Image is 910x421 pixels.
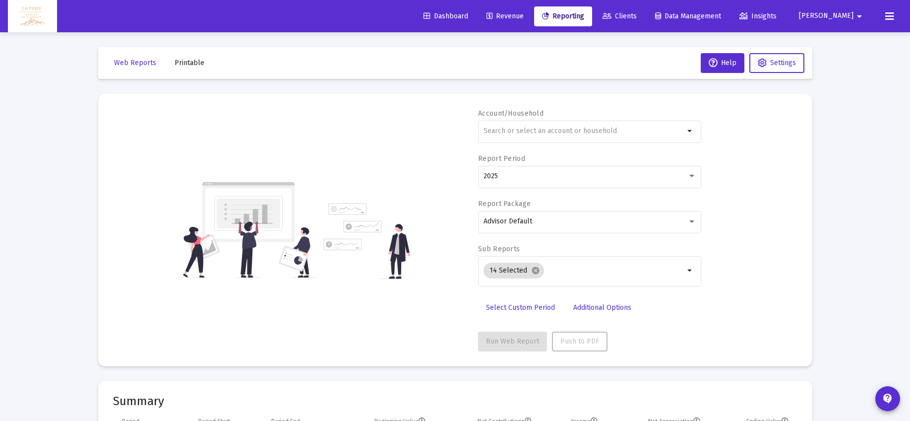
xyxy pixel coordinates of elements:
a: Dashboard [416,6,476,26]
img: reporting-alt [323,203,410,279]
label: Report Package [478,200,531,208]
mat-icon: contact_support [882,393,894,405]
span: Revenue [486,12,524,20]
img: reporting [181,181,317,279]
span: Data Management [655,12,721,20]
span: Select Custom Period [486,303,555,312]
mat-icon: arrow_drop_down [684,265,696,277]
mat-icon: arrow_drop_down [853,6,865,26]
button: [PERSON_NAME] [787,6,877,26]
span: Push to PDF [560,337,599,346]
span: Insights [739,12,777,20]
span: Run Web Report [486,337,539,346]
button: Web Reports [106,53,164,73]
mat-card-title: Summary [113,396,797,406]
label: Report Period [478,154,525,163]
button: Run Web Report [478,332,547,351]
a: Clients [595,6,645,26]
img: Dashboard [15,6,50,26]
span: Reporting [542,12,584,20]
label: Account/Household [478,109,544,118]
button: Printable [167,53,212,73]
a: Data Management [647,6,729,26]
button: Settings [749,53,804,73]
mat-icon: cancel [531,266,540,275]
span: Web Reports [114,59,156,67]
button: Help [701,53,744,73]
span: 2025 [484,172,498,180]
a: Revenue [479,6,532,26]
span: Settings [770,59,796,67]
a: Insights [731,6,785,26]
button: Push to PDF [552,332,607,351]
mat-chip: 14 Selected [484,263,544,279]
mat-icon: arrow_drop_down [684,125,696,137]
mat-chip-list: Selection [484,261,684,281]
span: Advisor Default [484,217,532,225]
span: Dashboard [424,12,468,20]
span: [PERSON_NAME] [799,12,853,20]
label: Sub Reports [478,245,520,253]
span: Additional Options [573,303,631,312]
span: Help [709,59,736,67]
input: Search or select an account or household [484,127,684,135]
a: Reporting [534,6,592,26]
span: Printable [175,59,204,67]
span: Clients [603,12,637,20]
